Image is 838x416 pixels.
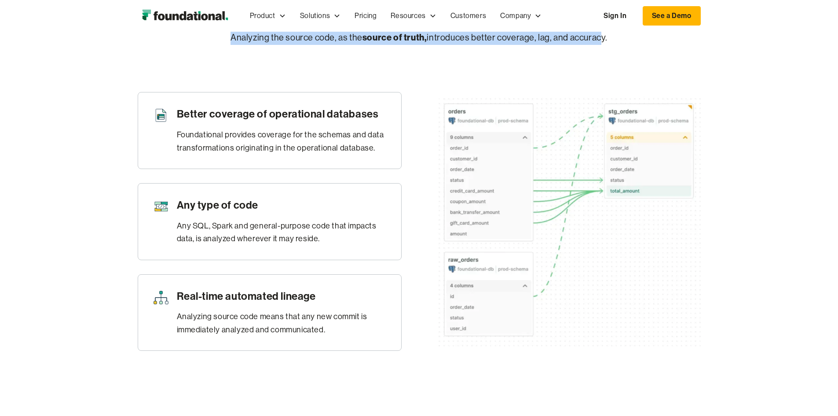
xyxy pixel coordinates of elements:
[243,1,293,30] div: Product
[643,6,701,26] a: See a Demo
[177,198,387,213] h3: Any type of code
[177,220,387,246] div: Any SQL, Spark and general-purpose code that impacts data, is analyzed wherever it may reside.
[595,7,635,25] a: Sign In
[152,289,170,306] img: Lineage Icon
[391,10,425,22] div: Resources
[384,1,443,30] div: Resources
[250,10,275,22] div: Product
[500,10,531,22] div: Company
[152,198,170,215] img: Code Icon
[177,310,387,336] div: Analyzing source code means that any new commit is immediately analyzed and communicated.
[680,314,838,416] iframe: Chat Widget
[493,1,549,30] div: Company
[152,107,170,124] img: Database Icon
[362,32,427,43] strong: source of truth,
[177,107,387,121] h3: Better coverage of operational databases
[437,85,701,359] img: Data lineage that goes to the source Illustration
[138,7,232,25] img: Foundational Logo
[138,7,232,25] a: home
[293,1,348,30] div: Solutions
[348,1,384,30] a: Pricing
[443,1,493,30] a: Customers
[300,10,330,22] div: Solutions
[177,129,387,155] div: Foundational provides coverage for the schemas and data transformations originating in the operat...
[177,289,387,304] h3: Real-time automated lineage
